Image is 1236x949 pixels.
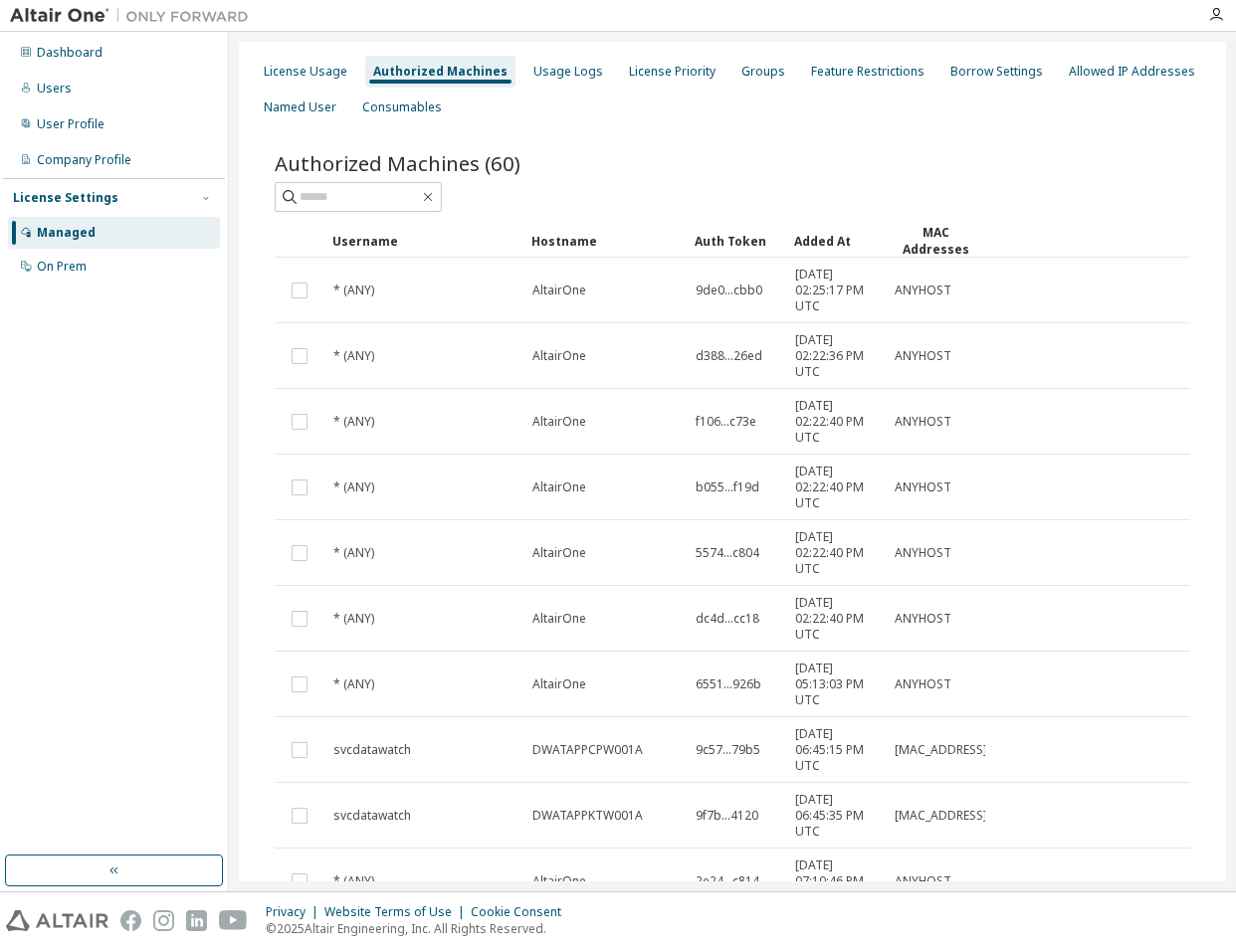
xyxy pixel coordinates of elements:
span: [DATE] 06:45:35 PM UTC [795,792,877,840]
span: AltairOne [532,283,586,298]
span: ANYHOST [895,348,951,364]
span: 9de0...cbb0 [696,283,762,298]
div: Groups [741,64,785,80]
div: Company Profile [37,152,131,168]
span: ANYHOST [895,545,951,561]
div: Privacy [266,904,324,920]
span: 9f7b...4120 [696,808,758,824]
div: License Priority [629,64,716,80]
span: [DATE] 02:22:36 PM UTC [795,332,877,380]
span: ANYHOST [895,873,951,889]
span: [DATE] 02:22:40 PM UTC [795,595,877,643]
span: * (ANY) [333,611,374,627]
span: ANYHOST [895,611,951,627]
div: Usage Logs [533,64,603,80]
div: Named User [264,99,336,115]
span: * (ANY) [333,348,374,364]
div: Authorized Machines [373,64,508,80]
span: [MAC_ADDRESS] [895,742,987,758]
div: Hostname [531,225,679,257]
span: d388...26ed [696,348,762,364]
span: * (ANY) [333,479,374,495]
div: Username [332,225,515,257]
div: License Settings [13,190,118,206]
span: f106...c73e [696,414,756,430]
span: DWATAPPKTW001A [532,808,643,824]
img: Altair One [10,6,259,26]
span: [DATE] 02:22:40 PM UTC [795,398,877,446]
span: * (ANY) [333,545,374,561]
span: [DATE] 02:25:17 PM UTC [795,267,877,314]
span: AltairOne [532,676,586,692]
span: AltairOne [532,348,586,364]
div: Allowed IP Addresses [1069,64,1195,80]
span: [DATE] 05:13:03 PM UTC [795,661,877,708]
div: Cookie Consent [471,904,573,920]
span: AltairOne [532,414,586,430]
span: [DATE] 07:10:46 PM UTC [795,857,877,905]
span: ANYHOST [895,479,951,495]
span: 2e24...c814 [696,873,759,889]
div: Auth Token [695,225,778,257]
span: AltairOne [532,873,586,889]
span: b055...f19d [696,479,759,495]
div: Feature Restrictions [811,64,925,80]
span: dc4d...cc18 [696,611,759,627]
img: youtube.svg [219,910,248,931]
span: DWATAPPCPW001A [532,742,643,758]
div: Website Terms of Use [324,904,471,920]
span: AltairOne [532,545,586,561]
div: On Prem [37,259,87,275]
div: Managed [37,225,96,241]
div: Added At [794,225,878,257]
img: altair_logo.svg [6,910,108,931]
span: * (ANY) [333,873,374,889]
span: svcdatawatch [333,742,411,758]
div: Dashboard [37,45,103,61]
span: [DATE] 02:22:40 PM UTC [795,464,877,511]
span: AltairOne [532,479,586,495]
span: [DATE] 06:45:15 PM UTC [795,726,877,774]
span: [MAC_ADDRESS] [895,808,987,824]
span: * (ANY) [333,676,374,692]
img: instagram.svg [153,910,174,931]
span: 9c57...79b5 [696,742,760,758]
span: Authorized Machines (60) [275,149,520,177]
span: * (ANY) [333,414,374,430]
div: User Profile [37,116,104,132]
div: Borrow Settings [950,64,1043,80]
span: 6551...926b [696,676,761,692]
span: ANYHOST [895,283,951,298]
p: © 2025 Altair Engineering, Inc. All Rights Reserved. [266,920,573,937]
img: linkedin.svg [186,910,207,931]
span: ANYHOST [895,414,951,430]
span: svcdatawatch [333,808,411,824]
div: MAC Addresses [894,224,977,258]
span: [DATE] 02:22:40 PM UTC [795,529,877,577]
div: License Usage [264,64,347,80]
span: AltairOne [532,611,586,627]
img: facebook.svg [120,910,141,931]
span: * (ANY) [333,283,374,298]
span: ANYHOST [895,676,951,692]
div: Consumables [362,99,442,115]
div: Users [37,81,72,96]
span: 5574...c804 [696,545,759,561]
